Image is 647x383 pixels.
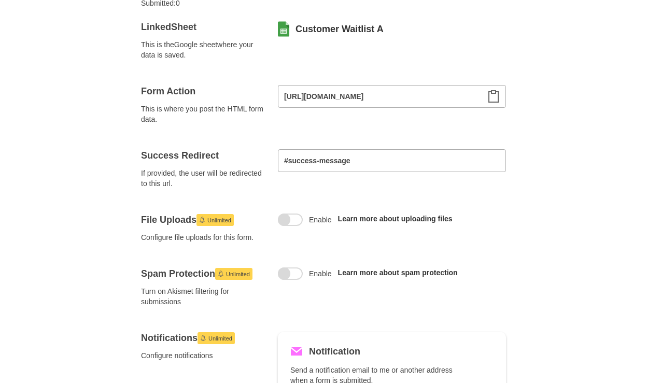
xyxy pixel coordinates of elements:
[296,23,384,35] a: Customer Waitlist A
[141,104,265,124] span: This is where you post the HTML form data.
[218,271,224,277] svg: Launch
[309,344,360,359] h5: Notification
[278,149,506,172] input: https://my-site.com/success.html
[141,286,265,307] span: Turn on Akismet filtering for submissions
[200,335,206,341] svg: Launch
[141,332,265,344] h4: Notifications
[226,268,250,280] span: Unlimited
[309,215,332,225] span: Enable
[487,90,500,103] svg: Clipboard
[208,332,232,345] span: Unlimited
[338,268,458,277] a: Learn more about spam protection
[199,217,205,223] svg: Launch
[141,267,265,280] h4: Spam Protection
[141,149,265,162] h4: Success Redirect
[141,350,265,361] span: Configure notifications
[290,345,303,358] svg: Mail
[309,268,332,279] span: Enable
[141,39,265,60] span: This is the Google sheet where your data is saved.
[338,215,453,223] a: Learn more about uploading files
[141,85,265,97] h4: Form Action
[141,214,265,226] h4: File Uploads
[141,168,265,189] span: If provided, the user will be redirected to this url.
[141,232,265,243] span: Configure file uploads for this form.
[141,21,265,33] h4: Linked Sheet
[207,214,231,226] span: Unlimited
